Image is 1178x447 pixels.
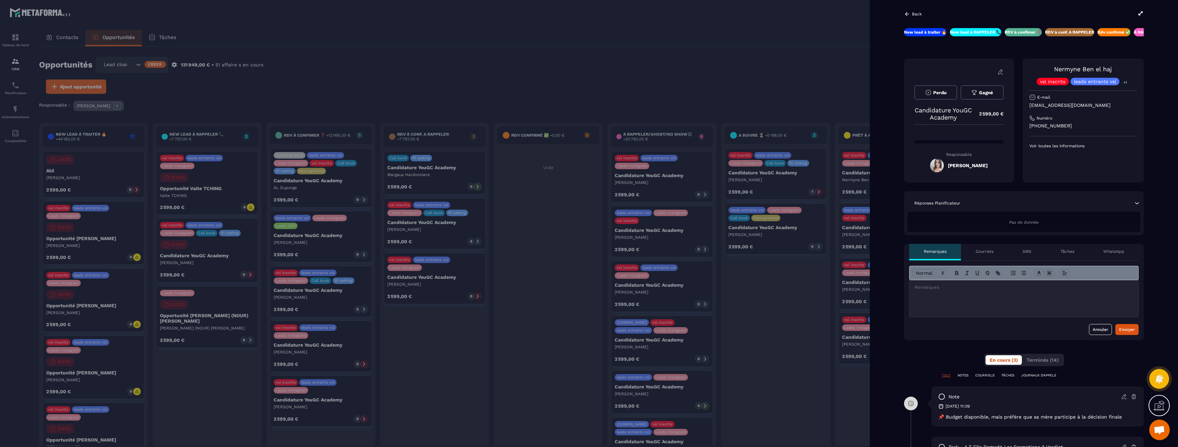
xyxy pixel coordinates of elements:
p: Voir toutes les informations [1029,143,1137,149]
button: En cours (3) [986,355,1022,365]
button: Envoyer [1115,324,1139,335]
span: En cours (3) [990,357,1018,363]
p: Remarques [924,249,947,254]
p: Responsable [914,152,1004,157]
p: 2 599,00 € [972,107,1004,121]
span: Terminés (14) [1027,357,1058,363]
p: leads entrants vsl [1074,79,1116,84]
p: Numéro [1037,115,1052,121]
div: Envoyer [1119,326,1135,333]
a: Ouvrir le chat [1149,420,1170,440]
span: Gagné [979,90,993,95]
p: [EMAIL_ADDRESS][DOMAIN_NAME] [1029,102,1137,109]
p: [PHONE_NUMBER] [1029,123,1137,129]
p: [DATE] 11:09 [945,403,970,409]
p: Réponses Planificateur [914,200,960,206]
button: Gagné [961,85,1003,100]
p: NOTES [957,373,968,378]
p: note [949,394,960,400]
p: Courriels [976,249,993,254]
p: TÂCHES [1001,373,1014,378]
button: Perdu [914,85,957,100]
p: TOUT [942,373,951,378]
p: E-mail [1037,95,1050,100]
p: SMS [1023,249,1031,254]
p: WhatsApp [1103,249,1124,254]
button: Terminés (14) [1023,355,1063,365]
p: Candidature YouGC Academy [914,107,972,121]
span: Perdu [933,90,947,95]
button: Annuler [1089,324,1112,335]
a: Nermyne Ben el haj [1054,65,1112,73]
p: JOURNAUX D'APPELS [1021,373,1056,378]
p: +1 [1121,79,1129,86]
span: 📌 Budget disponible, mais préfère que sa mère participe à la décision finale [938,414,1122,420]
p: COURRIELS [975,373,994,378]
span: Pas de donnée [1009,220,1039,225]
h5: [PERSON_NAME] [948,163,988,168]
p: Tâches [1061,249,1074,254]
p: vsl inscrits [1040,79,1065,84]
